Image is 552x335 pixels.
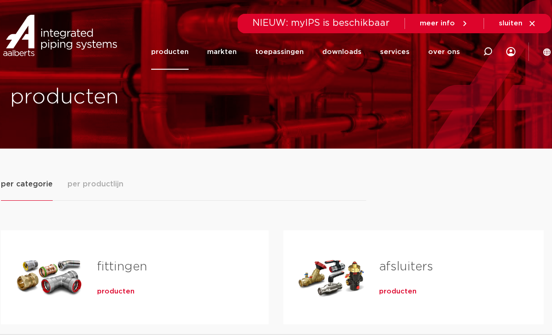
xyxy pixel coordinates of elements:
[151,34,189,70] a: producten
[252,18,390,28] span: NIEUW: myIPS is beschikbaar
[379,287,417,296] a: producten
[67,179,123,190] span: per productlijn
[10,83,271,112] h1: producten
[420,20,455,27] span: meer info
[380,34,410,70] a: services
[499,19,536,28] a: sluiten
[97,287,135,296] a: producten
[499,20,522,27] span: sluiten
[428,34,460,70] a: over ons
[97,261,147,273] a: fittingen
[255,34,304,70] a: toepassingen
[207,34,237,70] a: markten
[151,34,460,70] nav: Menu
[322,34,362,70] a: downloads
[379,261,433,273] a: afsluiters
[420,19,469,28] a: meer info
[1,179,53,190] span: per categorie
